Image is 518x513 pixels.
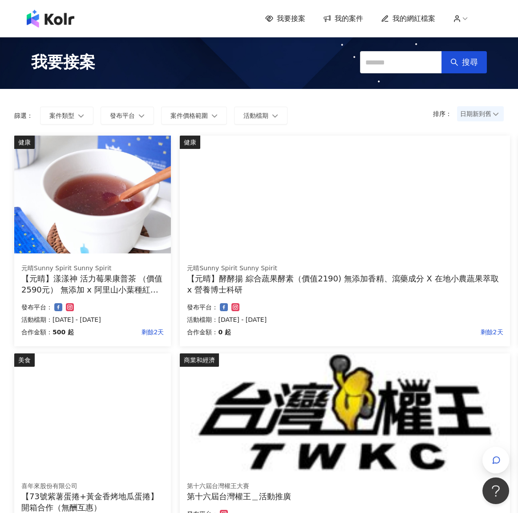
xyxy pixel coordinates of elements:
[14,353,171,471] img: 73號紫薯蛋捲+黃金香烤地瓜蛋捲
[187,302,218,313] p: 發布平台：
[381,14,435,24] a: 我的網紅檔案
[101,107,154,124] button: 發布平台
[187,327,218,337] p: 合作金額：
[21,491,164,513] div: 【73號紫薯蛋捲+黃金香烤地瓜蛋捲】開箱合作（無酬互惠）
[180,136,200,149] div: 健康
[27,10,74,28] img: logo
[21,482,164,491] div: 喜年來股份有限公司
[462,57,478,67] span: 搜尋
[21,302,53,313] p: 發布平台：
[187,264,503,273] div: 元晴Sunny Spirit Sunny Spirit
[218,327,231,337] p: 0 起
[49,112,74,119] span: 案件類型
[187,314,503,325] p: 活動檔期：[DATE] - [DATE]
[21,273,164,295] div: 【元晴】漾漾神 活力莓果康普茶 （價值2590元） 無添加 x 阿里山小葉種紅茶 x 多國專利原料 x 營養博士科研
[161,107,227,124] button: 案件價格範圍
[14,112,33,119] p: 篩選：
[323,14,363,24] a: 我的案件
[187,491,503,502] div: 第十六屆台灣權王＿活動推廣
[482,477,509,504] iframe: Help Scout Beacon - Open
[170,112,208,119] span: 案件價格範圍
[187,273,503,295] div: 【元晴】酵酵揚 綜合蔬果酵素（價值2190) 無添加香精、瀉藥成分 X 在地小農蔬果萃取 x 營養博士科研
[180,136,510,253] img: 酵酵揚｜綜合蔬果酵素
[187,482,503,491] div: 第十六屆台灣權王大賽
[180,353,510,471] img: 第十六屆台灣權王
[335,14,363,24] span: 我的案件
[14,136,35,149] div: 健康
[14,353,35,367] div: 美食
[231,327,503,337] p: 剩餘2天
[53,327,74,337] p: 500 起
[441,51,487,73] button: 搜尋
[243,112,268,119] span: 活動檔期
[277,14,305,24] span: 我要接案
[450,58,458,66] span: search
[74,327,164,337] p: 剩餘2天
[14,136,171,253] img: 漾漾神｜活力莓果康普茶沖泡粉
[21,314,164,325] p: 活動檔期：[DATE] - [DATE]
[433,110,457,117] p: 排序：
[393,14,435,24] span: 我的網紅檔案
[40,107,93,124] button: 案件類型
[460,107,501,120] span: 日期新到舊
[234,107,287,124] button: 活動檔期
[110,112,135,119] span: 發布平台
[265,14,305,24] a: 我要接案
[21,327,53,337] p: 合作金額：
[180,353,219,367] div: 商業和經濟
[31,51,95,73] span: 我要接案
[21,264,164,273] div: 元晴Sunny Spirit Sunny Spirit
